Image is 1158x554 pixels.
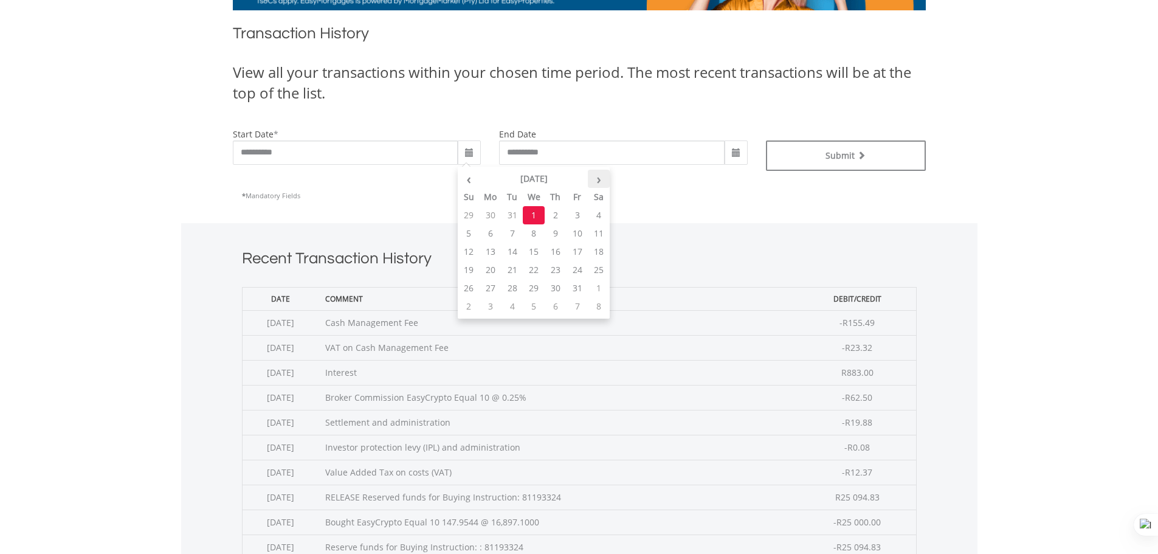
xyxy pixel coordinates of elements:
td: 11 [588,224,610,243]
td: 29 [458,206,480,224]
td: 22 [523,261,545,279]
td: 28 [501,279,523,297]
td: RELEASE Reserved funds for Buying Instruction: 81193324 [319,485,799,510]
div: View all your transactions within your chosen time period. The most recent transactions will be a... [233,62,926,104]
td: 30 [545,279,567,297]
td: [DATE] [242,510,319,535]
td: 20 [480,261,501,279]
td: 10 [567,224,588,243]
td: 27 [480,279,501,297]
td: Settlement and administration [319,410,799,435]
td: 13 [480,243,501,261]
td: 16 [545,243,567,261]
td: [DATE] [242,385,319,410]
td: 5 [458,224,480,243]
td: 5 [523,297,545,316]
span: -R0.08 [844,441,870,453]
td: 25 [588,261,610,279]
h1: Recent Transaction History [242,248,917,275]
td: 1 [523,206,545,224]
td: Value Added Tax on costs (VAT) [319,460,799,485]
h1: Transaction History [233,23,926,50]
td: 6 [545,297,567,316]
td: 12 [458,243,480,261]
td: 19 [458,261,480,279]
td: 23 [545,261,567,279]
span: -R12.37 [842,466,872,478]
td: 18 [588,243,610,261]
td: Investor protection levy (IPL) and administration [319,435,799,460]
td: 24 [567,261,588,279]
th: Fr [567,188,588,206]
td: 7 [567,297,588,316]
td: 3 [480,297,501,316]
label: start date [233,128,274,140]
td: Bought EasyCrypto Equal 10 147.9544 @ 16,897.1000 [319,510,799,535]
th: [DATE] [480,170,588,188]
td: [DATE] [242,410,319,435]
td: 1 [588,279,610,297]
td: Broker Commission EasyCrypto Equal 10 @ 0.25% [319,385,799,410]
td: 26 [458,279,480,297]
td: 8 [588,297,610,316]
td: 7 [501,224,523,243]
span: Mandatory Fields [242,191,300,200]
td: 30 [480,206,501,224]
span: -R155.49 [839,317,875,328]
span: R25 094.83 [835,491,880,503]
th: Mo [480,188,501,206]
th: Th [545,188,567,206]
span: -R25 094.83 [833,541,881,553]
th: We [523,188,545,206]
td: [DATE] [242,360,319,385]
td: 17 [567,243,588,261]
td: 29 [523,279,545,297]
td: [DATE] [242,435,319,460]
button: Submit [766,140,926,171]
span: -R19.88 [842,417,872,428]
td: 2 [545,206,567,224]
th: › [588,170,610,188]
td: 2 [458,297,480,316]
td: 3 [567,206,588,224]
th: Comment [319,287,799,310]
td: [DATE] [242,335,319,360]
td: 8 [523,224,545,243]
td: 4 [501,297,523,316]
td: VAT on Cash Management Fee [319,335,799,360]
td: 31 [567,279,588,297]
span: -R62.50 [842,392,872,403]
label: end date [499,128,536,140]
th: ‹ [458,170,480,188]
span: R883.00 [841,367,874,378]
span: -R25 000.00 [833,516,881,528]
td: [DATE] [242,310,319,335]
th: Debit/Credit [799,287,916,310]
td: 21 [501,261,523,279]
td: [DATE] [242,460,319,485]
td: 15 [523,243,545,261]
td: 31 [501,206,523,224]
th: Date [242,287,319,310]
th: Su [458,188,480,206]
td: 6 [480,224,501,243]
th: Tu [501,188,523,206]
td: 4 [588,206,610,224]
td: [DATE] [242,485,319,510]
td: Cash Management Fee [319,310,799,335]
th: Sa [588,188,610,206]
td: 14 [501,243,523,261]
span: -R23.32 [842,342,872,353]
td: 9 [545,224,567,243]
td: Interest [319,360,799,385]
